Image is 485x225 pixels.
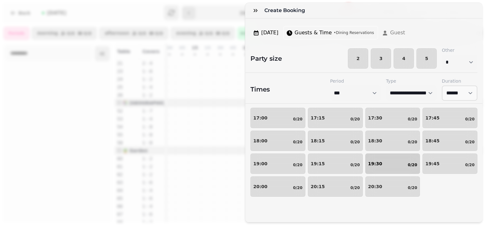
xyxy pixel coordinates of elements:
[386,78,437,84] label: Type
[253,161,268,166] p: 19:00
[334,30,374,35] span: • Dining Reservations
[311,139,325,143] p: 18:15
[350,140,360,145] p: 0/20
[408,185,417,190] p: 0/20
[330,78,381,84] label: Period
[408,117,417,122] p: 0/20
[308,131,363,151] button: 18:150/20
[250,176,305,197] button: 20:000/20
[365,108,420,128] button: 17:300/20
[293,140,302,145] p: 0/20
[365,131,420,151] button: 18:300/20
[390,29,405,37] span: Guest
[425,116,440,120] p: 17:45
[465,140,475,145] p: 0/20
[368,161,382,166] p: 19:30
[253,139,268,143] p: 18:00
[465,162,475,167] p: 0/20
[253,116,268,120] p: 17:00
[368,184,382,189] p: 20:30
[422,56,431,61] span: 5
[394,48,414,69] button: 4
[416,48,437,69] button: 5
[250,85,270,94] h2: Times
[293,117,302,122] p: 0/20
[250,153,305,174] button: 19:000/20
[348,48,368,69] button: 2
[261,29,278,37] span: [DATE]
[465,117,475,122] p: 0/20
[308,176,363,197] button: 20:150/20
[245,54,282,63] h2: Party size
[365,176,420,197] button: 20:300/20
[250,108,305,128] button: 17:000/20
[422,153,477,174] button: 19:450/20
[293,185,302,190] p: 0/20
[371,48,391,69] button: 3
[376,56,386,61] span: 3
[350,185,360,190] p: 0/20
[368,116,382,120] p: 17:30
[308,108,363,128] button: 17:150/20
[311,161,325,166] p: 19:15
[399,56,409,61] span: 4
[442,78,477,84] label: Duration
[353,56,363,61] span: 2
[422,131,477,151] button: 18:450/20
[408,162,417,167] p: 0/20
[250,131,305,151] button: 18:000/20
[350,162,360,167] p: 0/20
[253,184,268,189] p: 20:00
[293,162,302,167] p: 0/20
[442,47,477,53] label: Other
[368,139,382,143] p: 18:30
[425,139,440,143] p: 18:45
[311,116,325,120] p: 17:15
[308,153,363,174] button: 19:150/20
[311,184,325,189] p: 20:15
[425,161,440,166] p: 19:45
[365,153,420,174] button: 19:300/20
[350,117,360,122] p: 0/20
[295,29,332,37] span: Guests & Time
[422,108,477,128] button: 17:450/20
[408,140,417,145] p: 0/20
[264,7,308,14] h3: Create Booking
